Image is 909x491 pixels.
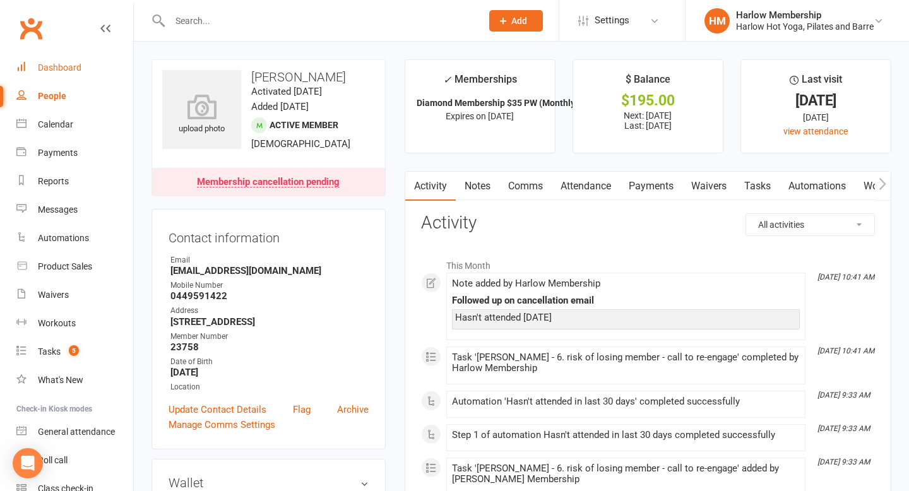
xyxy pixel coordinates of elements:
[736,9,874,21] div: Harlow Membership
[446,111,514,121] span: Expires on [DATE]
[170,316,369,328] strong: [STREET_ADDRESS]
[421,213,875,233] h3: Activity
[170,254,369,266] div: Email
[170,331,369,343] div: Member Number
[38,148,78,158] div: Payments
[16,54,133,82] a: Dashboard
[452,430,800,441] div: Step 1 of automation Hasn't attended in last 30 days completed successfully
[16,281,133,309] a: Waivers
[38,261,92,271] div: Product Sales
[452,352,800,374] div: Task '[PERSON_NAME] - 6. risk of losing member - call to re-engage' completed by Harlow Membership
[16,418,133,446] a: General attendance kiosk mode
[817,458,870,466] i: [DATE] 9:33 AM
[817,273,874,281] i: [DATE] 10:41 AM
[735,172,780,201] a: Tasks
[169,402,266,417] a: Update Contact Details
[16,139,133,167] a: Payments
[16,446,133,475] a: Roll call
[452,463,800,485] div: Task '[PERSON_NAME] - 6. risk of losing member - call to re-engage' added by [PERSON_NAME] Member...
[585,94,711,107] div: $195.00
[783,126,848,136] a: view attendance
[197,177,340,187] div: Membership cancellation pending
[38,204,78,215] div: Messages
[38,346,61,357] div: Tasks
[169,226,369,245] h3: Contact information
[780,172,855,201] a: Automations
[38,318,76,328] div: Workouts
[166,12,473,30] input: Search...
[337,402,369,417] a: Archive
[452,396,800,407] div: Automation 'Hasn't attended in last 30 days' completed successfully
[16,309,133,338] a: Workouts
[170,290,369,302] strong: 0449591422
[170,381,369,393] div: Location
[38,455,68,465] div: Roll call
[16,224,133,252] a: Automations
[16,167,133,196] a: Reports
[170,305,369,317] div: Address
[169,417,275,432] a: Manage Comms Settings
[456,172,499,201] a: Notes
[790,71,842,94] div: Last visit
[251,101,309,112] time: Added [DATE]
[16,366,133,394] a: What's New
[38,375,83,385] div: What's New
[293,402,311,417] a: Flag
[585,110,711,131] p: Next: [DATE] Last: [DATE]
[595,6,629,35] span: Settings
[16,338,133,366] a: Tasks 5
[38,290,69,300] div: Waivers
[752,94,879,107] div: [DATE]
[16,110,133,139] a: Calendar
[682,172,735,201] a: Waivers
[69,345,79,356] span: 5
[817,391,870,399] i: [DATE] 9:33 AM
[16,196,133,224] a: Messages
[16,82,133,110] a: People
[15,13,47,44] a: Clubworx
[817,346,874,355] i: [DATE] 10:41 AM
[620,172,682,201] a: Payments
[251,138,350,150] span: [DEMOGRAPHIC_DATA]
[170,265,369,276] strong: [EMAIL_ADDRESS][DOMAIN_NAME]
[170,341,369,353] strong: 23758
[38,62,81,73] div: Dashboard
[38,176,69,186] div: Reports
[704,8,730,33] div: HM
[13,448,43,478] div: Open Intercom Messenger
[443,71,517,95] div: Memberships
[552,172,620,201] a: Attendance
[170,356,369,368] div: Date of Birth
[499,172,552,201] a: Comms
[38,119,73,129] div: Calendar
[511,16,527,26] span: Add
[38,91,66,101] div: People
[817,424,870,433] i: [DATE] 9:33 AM
[736,21,874,32] div: Harlow Hot Yoga, Pilates and Barre
[162,94,241,136] div: upload photo
[251,86,322,97] time: Activated [DATE]
[421,252,875,273] li: This Month
[162,70,375,84] h3: [PERSON_NAME]
[626,71,670,94] div: $ Balance
[270,120,338,130] span: Active member
[169,476,369,490] h3: Wallet
[452,278,800,289] div: Note added by Harlow Membership
[38,233,89,243] div: Automations
[38,427,115,437] div: General attendance
[455,312,797,323] div: Hasn't attended [DATE]
[16,252,133,281] a: Product Sales
[452,295,800,306] div: Followed up on cancellation email
[170,280,369,292] div: Mobile Number
[417,98,578,108] strong: Diamond Membership $35 PW (Monthly)
[752,110,879,124] div: [DATE]
[170,367,369,378] strong: [DATE]
[443,74,451,86] i: ✓
[489,10,543,32] button: Add
[405,172,456,201] a: Activity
